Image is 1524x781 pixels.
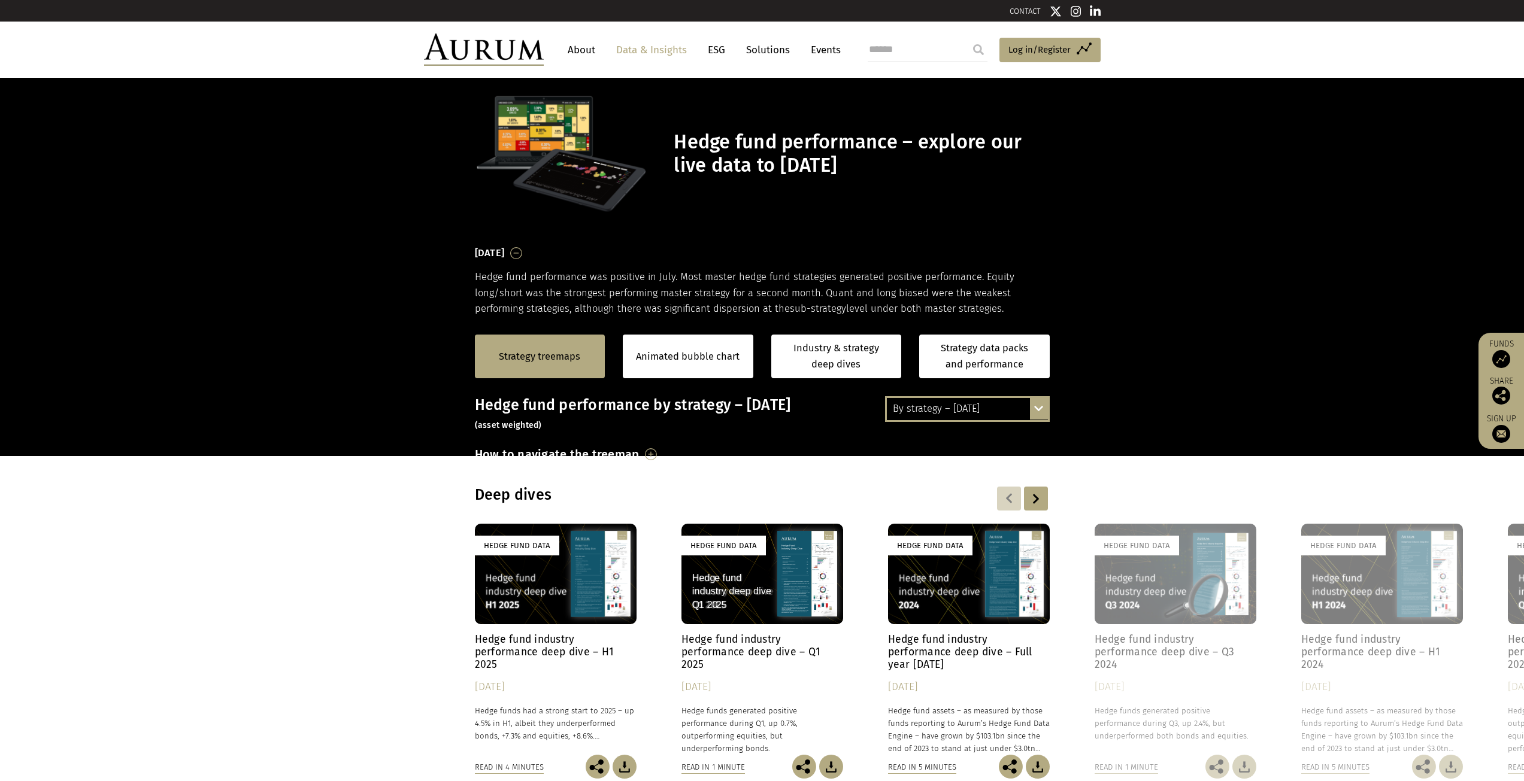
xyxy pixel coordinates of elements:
[1010,7,1041,16] a: CONTACT
[888,704,1050,755] p: Hedge fund assets – as measured by those funds reporting to Aurum’s Hedge Fund Data Engine – have...
[1050,5,1062,17] img: Twitter icon
[681,633,843,671] h4: Hedge fund industry performance deep dive – Q1 2025
[1008,42,1071,57] span: Log in/Register
[562,39,601,61] a: About
[475,633,637,671] h4: Hedge fund industry performance deep dive – H1 2025
[888,633,1050,671] h4: Hedge fund industry performance deep dive – Full year [DATE]
[681,524,843,755] a: Hedge Fund Data Hedge fund industry performance deep dive – Q1 2025 [DATE] Hedge funds generated ...
[1484,339,1518,368] a: Funds
[1412,755,1436,779] img: Share this post
[475,420,542,430] small: (asset weighted)
[424,34,544,66] img: Aurum
[636,349,740,364] a: Animated bubble chart
[1492,387,1510,405] img: Share this post
[475,244,505,262] h3: [DATE]
[1484,414,1518,443] a: Sign up
[999,38,1101,63] a: Log in/Register
[681,679,843,695] div: [DATE]
[740,39,796,61] a: Solutions
[790,303,846,314] span: sub-strategy
[888,536,972,555] div: Hedge Fund Data
[475,761,544,774] div: Read in 4 minutes
[1095,679,1256,695] div: [DATE]
[681,704,843,755] p: Hedge funds generated positive performance during Q1, up 0.7%, outperforming equities, but underp...
[771,335,902,378] a: Industry & strategy deep dives
[1484,377,1518,405] div: Share
[966,38,990,62] input: Submit
[475,486,895,504] h3: Deep dives
[887,398,1048,420] div: By strategy – [DATE]
[888,679,1050,695] div: [DATE]
[1301,704,1463,755] p: Hedge fund assets – as measured by those funds reporting to Aurum’s Hedge Fund Data Engine – have...
[1095,761,1158,774] div: Read in 1 minute
[499,349,580,364] a: Strategy treemaps
[1439,755,1463,779] img: Download Article
[1301,761,1370,774] div: Read in 5 minutes
[475,444,640,464] h3: How to navigate the treemap
[1026,755,1050,779] img: Download Article
[1090,5,1101,17] img: Linkedin icon
[702,39,731,61] a: ESG
[1301,536,1386,555] div: Hedge Fund Data
[1071,5,1081,17] img: Instagram icon
[681,761,745,774] div: Read in 1 minute
[1232,755,1256,779] img: Download Article
[1095,704,1256,742] p: Hedge funds generated positive performance during Q3, up 2.4%, but underperformed both bonds and ...
[681,536,766,555] div: Hedge Fund Data
[586,755,610,779] img: Share this post
[792,755,816,779] img: Share this post
[674,130,1046,177] h1: Hedge fund performance – explore our live data to [DATE]
[999,755,1023,779] img: Share this post
[475,269,1050,317] p: Hedge fund performance was positive in July. Most master hedge fund strategies generated positive...
[613,755,637,779] img: Download Article
[1205,755,1229,779] img: Share this post
[475,396,1050,432] h3: Hedge fund performance by strategy – [DATE]
[919,335,1050,378] a: Strategy data packs and performance
[475,536,559,555] div: Hedge Fund Data
[475,524,637,755] a: Hedge Fund Data Hedge fund industry performance deep dive – H1 2025 [DATE] Hedge funds had a stro...
[475,704,637,742] p: Hedge funds had a strong start to 2025 – up 4.5% in H1, albeit they underperformed bonds, +7.3% a...
[1492,425,1510,443] img: Sign up to our newsletter
[819,755,843,779] img: Download Article
[1492,350,1510,368] img: Access Funds
[610,39,693,61] a: Data & Insights
[805,39,841,61] a: Events
[475,679,637,695] div: [DATE]
[1301,679,1463,695] div: [DATE]
[888,524,1050,755] a: Hedge Fund Data Hedge fund industry performance deep dive – Full year [DATE] [DATE] Hedge fund as...
[1095,536,1179,555] div: Hedge Fund Data
[1095,633,1256,671] h4: Hedge fund industry performance deep dive – Q3 2024
[888,761,956,774] div: Read in 5 minutes
[1301,633,1463,671] h4: Hedge fund industry performance deep dive – H1 2024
